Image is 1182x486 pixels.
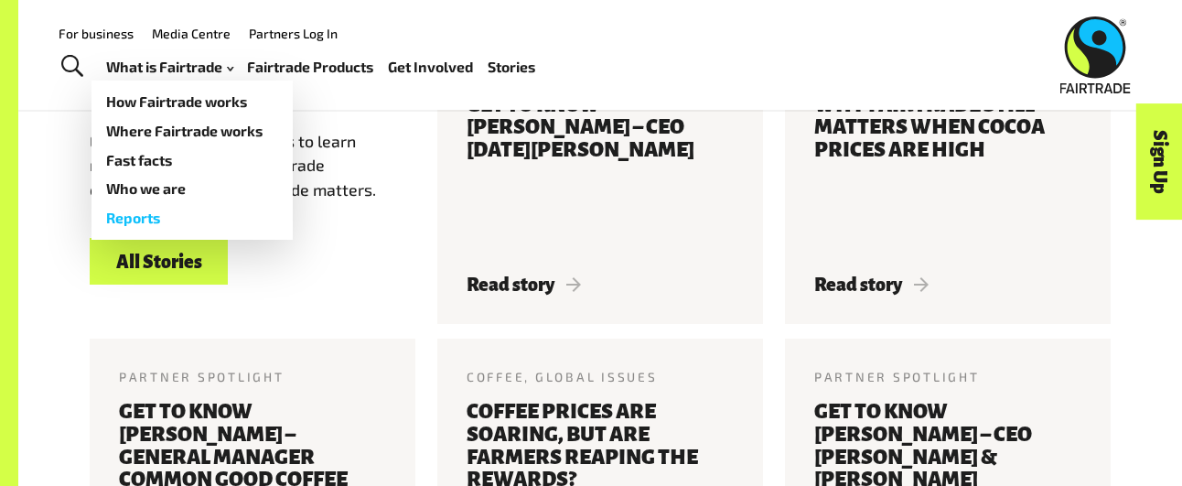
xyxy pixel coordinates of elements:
a: Fast facts [91,146,293,175]
h3: Get to know [PERSON_NAME] – CEO [DATE][PERSON_NAME] [467,94,734,253]
img: Fairtrade Australia New Zealand logo [1060,16,1131,93]
a: Partners Log In [249,26,338,41]
a: All Stories [90,238,228,285]
a: Reports [91,203,293,232]
span: Coffee, Global Issues [467,369,657,384]
p: Explore our inspiring stories to learn more about our global Fairtrade community and why Fairtrad... [90,129,394,202]
span: Partner Spotlight [119,369,285,384]
a: Chocolate Why Fairtrade still matters when cocoa prices are high Read story [785,31,1111,324]
a: Get Involved [388,54,473,81]
a: Fairtrade Products [247,54,373,81]
a: How Fairtrade works [91,87,293,116]
a: Toggle Search [49,44,94,90]
a: Who we are [91,174,293,203]
a: For business [59,26,134,41]
h3: Why Fairtrade still matters when cocoa prices are high [814,94,1081,253]
span: Read story [814,275,929,295]
a: What is Fairtrade [106,54,233,81]
a: Partner Spotlight Get to know [PERSON_NAME] – CEO [DATE][PERSON_NAME] Read story [437,31,763,324]
span: Partner Spotlight [814,369,980,384]
a: Media Centre [152,26,231,41]
span: Read story [467,275,581,295]
a: Where Fairtrade works [91,116,293,146]
a: Stories [488,54,535,81]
